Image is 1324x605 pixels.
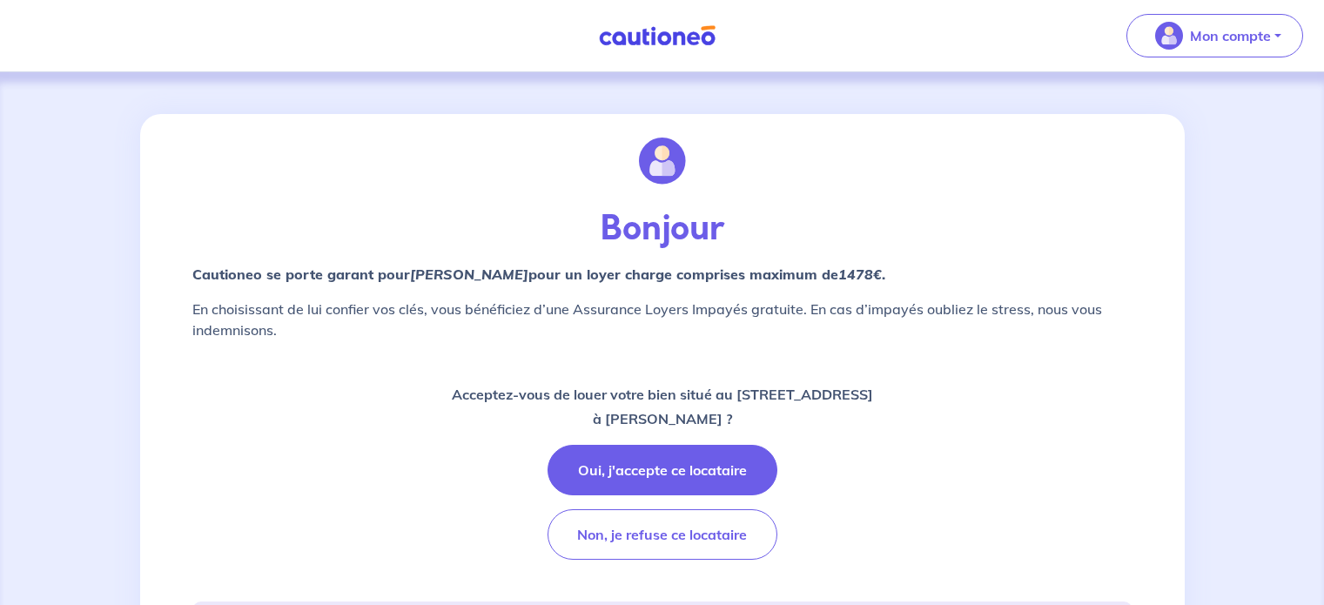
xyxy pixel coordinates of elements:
p: Mon compte [1190,25,1271,46]
p: En choisissant de lui confier vos clés, vous bénéficiez d’une Assurance Loyers Impayés gratuite. ... [192,299,1132,340]
img: illu_account.svg [639,138,686,185]
img: Cautioneo [592,25,722,47]
button: illu_account_valid_menu.svgMon compte [1126,14,1303,57]
p: Bonjour [192,208,1132,250]
p: Acceptez-vous de louer votre bien situé au [STREET_ADDRESS] à [PERSON_NAME] ? [452,382,873,431]
em: [PERSON_NAME] [410,266,528,283]
strong: Cautioneo se porte garant pour pour un loyer charge comprises maximum de . [192,266,885,283]
button: Non, je refuse ce locataire [548,509,777,560]
em: 1478€ [838,266,882,283]
img: illu_account_valid_menu.svg [1155,22,1183,50]
button: Oui, j'accepte ce locataire [548,445,777,495]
